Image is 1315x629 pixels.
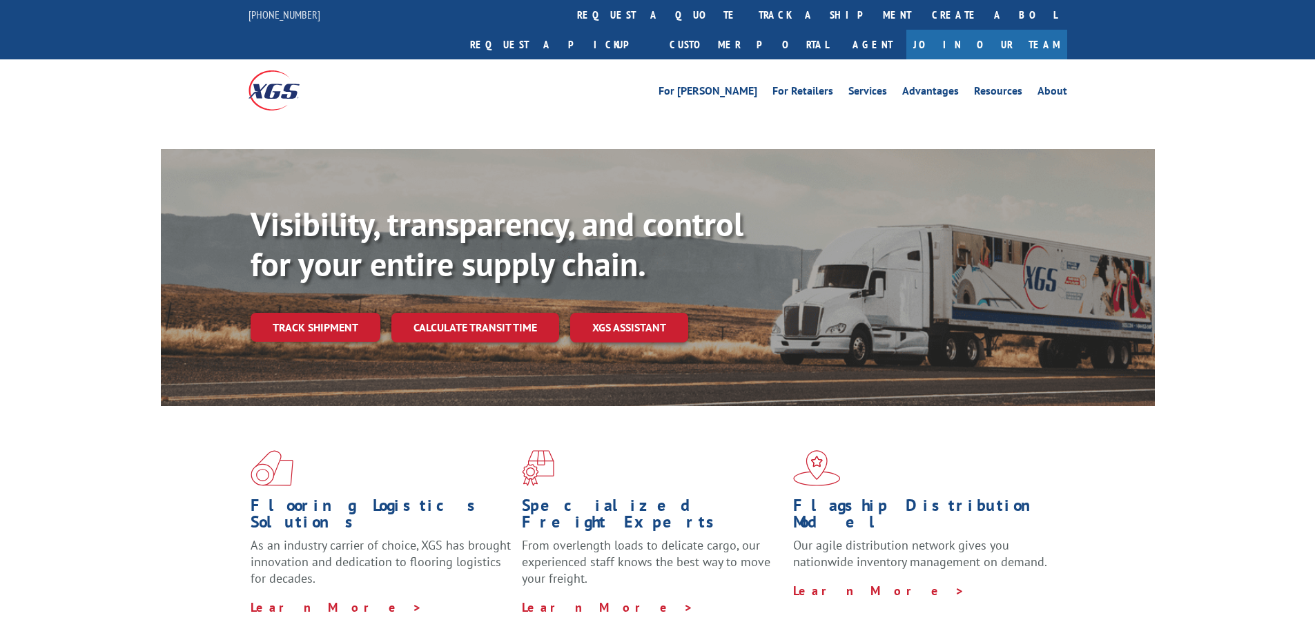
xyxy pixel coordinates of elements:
[659,86,757,101] a: For [PERSON_NAME]
[772,86,833,101] a: For Retailers
[902,86,959,101] a: Advantages
[793,583,965,599] a: Learn More >
[974,86,1022,101] a: Resources
[251,599,422,615] a: Learn More >
[659,30,839,59] a: Customer Portal
[460,30,659,59] a: Request a pickup
[570,313,688,342] a: XGS ASSISTANT
[793,537,1047,570] span: Our agile distribution network gives you nationwide inventory management on demand.
[522,450,554,486] img: xgs-icon-focused-on-flooring-red
[522,537,783,599] p: From overlength loads to delicate cargo, our experienced staff knows the best way to move your fr...
[251,450,293,486] img: xgs-icon-total-supply-chain-intelligence-red
[848,86,887,101] a: Services
[251,497,512,537] h1: Flooring Logistics Solutions
[251,313,380,342] a: Track shipment
[906,30,1067,59] a: Join Our Team
[839,30,906,59] a: Agent
[522,497,783,537] h1: Specialized Freight Experts
[1038,86,1067,101] a: About
[391,313,559,342] a: Calculate transit time
[793,450,841,486] img: xgs-icon-flagship-distribution-model-red
[251,202,743,285] b: Visibility, transparency, and control for your entire supply chain.
[793,497,1054,537] h1: Flagship Distribution Model
[249,8,320,21] a: [PHONE_NUMBER]
[522,599,694,615] a: Learn More >
[251,537,511,586] span: As an industry carrier of choice, XGS has brought innovation and dedication to flooring logistics...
